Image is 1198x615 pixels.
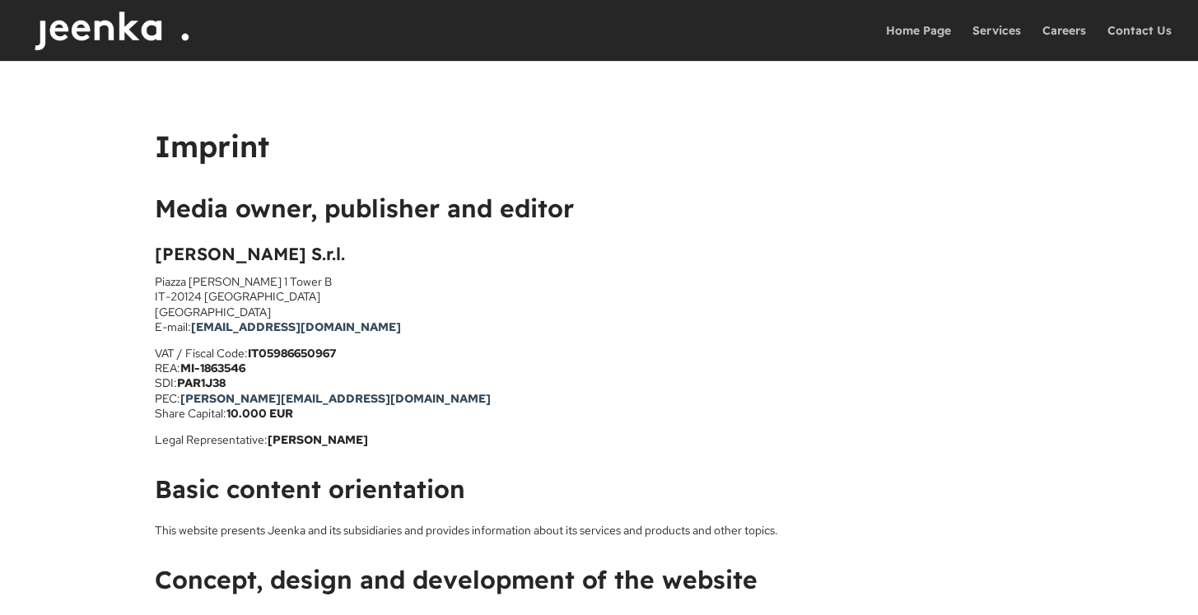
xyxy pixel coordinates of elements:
[886,25,951,61] a: Home Page
[155,191,1044,234] h2: Media owner, publisher and editor
[155,562,1044,605] h2: Concept, design and development of the website
[155,346,1044,432] p: VAT / Fiscal Code: REA: SDI: PEC: Share Capital:
[155,274,1044,346] p: Piazza [PERSON_NAME] 1 Tower B IT-20124 [GEOGRAPHIC_DATA] [GEOGRAPHIC_DATA] E-mail:
[177,375,226,390] strong: PAR1J38
[191,319,401,334] a: [EMAIL_ADDRESS][DOMAIN_NAME]
[155,432,1044,447] p: Legal Representative:
[972,25,1021,61] a: Services
[268,432,368,447] strong: [PERSON_NAME]
[226,406,293,421] strong: 10.000 EUR
[180,391,491,406] a: [PERSON_NAME][EMAIL_ADDRESS][DOMAIN_NAME]
[155,128,1044,175] h1: Imprint
[180,361,245,375] strong: MI-1863546
[248,346,336,361] strong: IT05986650967
[155,472,1044,515] h2: Basic content orientation
[155,523,1044,538] p: This website presents Jeenka and its subsidiaries and provides information about its services and...
[155,242,1044,274] h4: [PERSON_NAME] S.r.l.
[1042,25,1086,61] a: Careers
[1107,25,1172,61] a: Contact Us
